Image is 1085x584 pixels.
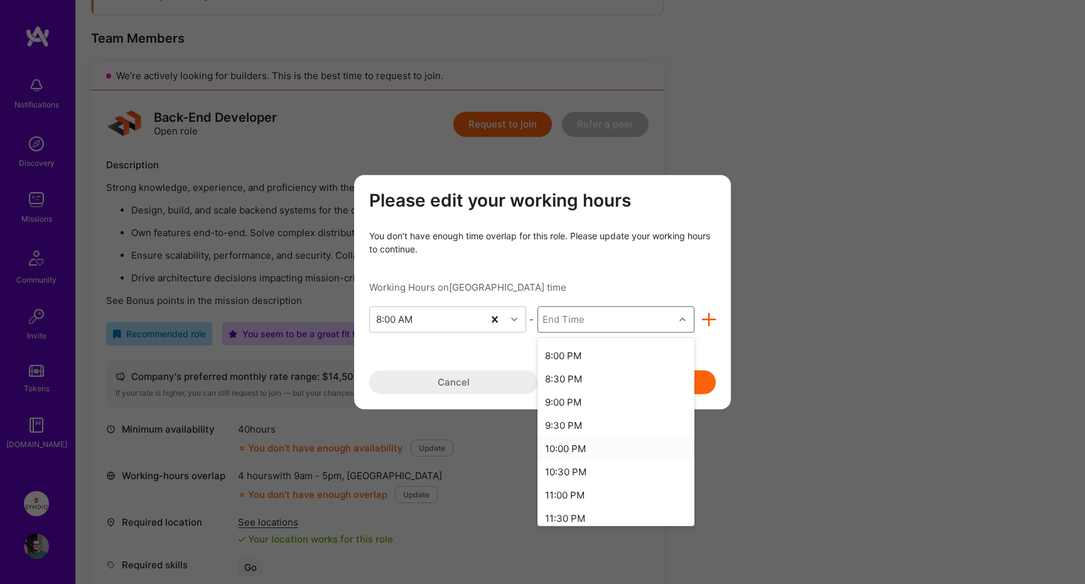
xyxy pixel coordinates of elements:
h3: Please edit your working hours [369,190,716,212]
div: Working Hours on [GEOGRAPHIC_DATA] time [369,280,716,293]
div: 11:00 PM [537,483,694,506]
div: 8:00 PM [537,343,694,367]
div: 8:00 AM [376,313,413,326]
div: 11:30 PM [537,506,694,529]
button: Cancel [369,370,537,394]
div: modal [354,175,731,409]
i: icon Chevron [511,316,517,322]
i: icon Chevron [679,316,686,322]
div: 10:00 PM [537,436,694,460]
div: End Time [542,313,585,326]
div: 9:30 PM [537,413,694,436]
div: You don’t have enough time overlap for this role. Please update your working hours to continue. [369,229,716,255]
div: 8:30 PM [537,367,694,390]
div: 10:30 PM [537,460,694,483]
div: 9:00 PM [537,390,694,413]
div: - [526,313,537,326]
